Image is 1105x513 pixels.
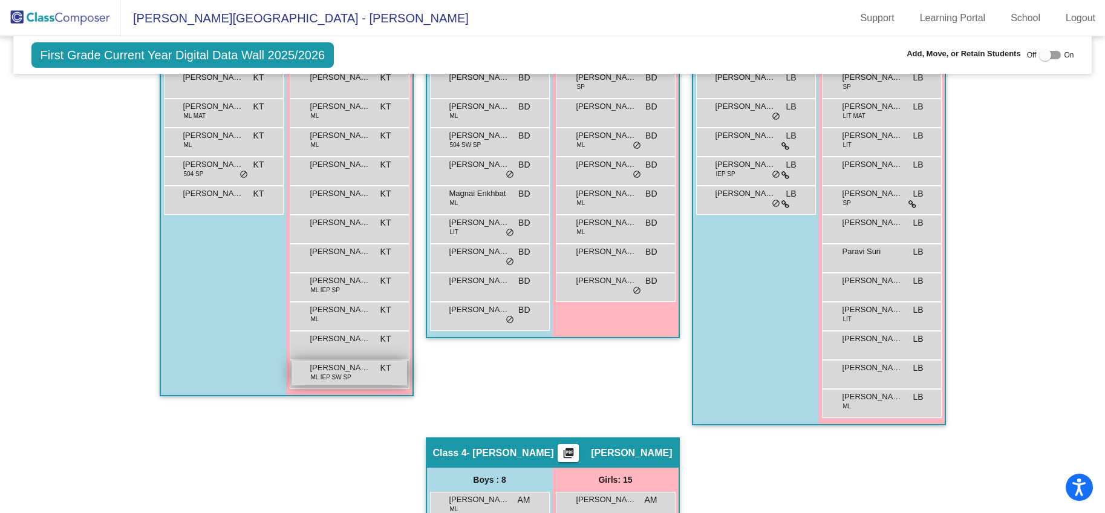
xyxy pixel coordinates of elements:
[786,158,796,171] span: LB
[380,333,391,345] span: KT
[913,275,923,287] span: LB
[31,42,334,68] span: First Grade Current Year Digital Data Wall 2025/2026
[645,494,657,506] span: AM
[843,198,851,207] span: SP
[843,315,852,324] span: LIT
[506,170,514,180] span: do_not_disturb_alt
[851,8,904,28] a: Support
[518,275,530,287] span: BD
[843,275,903,287] span: [PERSON_NAME]
[427,468,553,492] div: Boys : 8
[380,158,391,171] span: KT
[913,333,923,345] span: LB
[843,71,903,83] span: [PERSON_NAME]
[253,100,264,113] span: KT
[449,275,510,287] span: [PERSON_NAME]
[786,188,796,200] span: LB
[467,447,554,459] span: - [PERSON_NAME]
[576,100,637,113] span: [PERSON_NAME]
[253,188,264,200] span: KT
[577,198,585,207] span: ML
[253,71,264,84] span: KT
[843,304,903,316] span: [PERSON_NAME]
[645,217,657,229] span: BD
[576,129,637,142] span: [PERSON_NAME]
[450,198,458,207] span: ML
[1064,50,1074,60] span: On
[518,494,530,506] span: AM
[449,188,510,200] span: Magnai Enkhbat
[380,188,391,200] span: KT
[183,188,244,200] span: [PERSON_NAME]
[311,140,319,149] span: ML
[240,170,248,180] span: do_not_disturb_alt
[450,111,458,120] span: ML
[913,391,923,404] span: LB
[253,129,264,142] span: KT
[633,141,641,151] span: do_not_disturb_alt
[786,100,796,113] span: LB
[380,100,391,113] span: KT
[518,188,530,200] span: BD
[843,402,852,411] span: ML
[772,112,780,122] span: do_not_disturb_alt
[380,217,391,229] span: KT
[449,217,510,229] span: [PERSON_NAME]
[645,275,657,287] span: BD
[843,246,903,258] span: Paravi Suri
[184,140,192,149] span: ML
[183,100,244,113] span: [PERSON_NAME]
[645,100,657,113] span: BD
[518,129,530,142] span: BD
[310,275,371,287] span: [PERSON_NAME]
[183,129,244,142] span: [PERSON_NAME]
[449,158,510,171] span: [PERSON_NAME]
[576,71,637,83] span: [PERSON_NAME]
[843,333,903,345] span: [PERSON_NAME]
[518,217,530,229] span: BD
[310,362,371,374] span: [PERSON_NAME]
[183,158,244,171] span: [PERSON_NAME]
[311,286,340,295] span: ML IEP SP
[645,188,657,200] span: BD
[311,373,351,382] span: ML IEP SW SP
[1027,50,1037,60] span: Off
[577,140,585,149] span: ML
[450,227,458,237] span: LIT
[380,275,391,287] span: KT
[561,447,576,464] mat-icon: picture_as_pdf
[913,304,923,316] span: LB
[645,246,657,258] span: BD
[577,82,585,91] span: SP
[184,169,204,178] span: 504 SP
[715,188,776,200] span: [PERSON_NAME]
[633,286,641,296] span: do_not_disturb_alt
[253,158,264,171] span: KT
[558,444,579,462] button: Print Students Details
[576,188,637,200] span: [PERSON_NAME] Beemanakolly
[449,304,510,316] span: [PERSON_NAME]
[310,304,371,316] span: [PERSON_NAME]
[449,129,510,142] span: [PERSON_NAME]
[518,158,530,171] span: BD
[772,199,780,209] span: do_not_disturb_alt
[553,468,679,492] div: Girls: 15
[1001,8,1050,28] a: School
[576,275,637,287] span: [PERSON_NAME]
[645,129,657,142] span: BD
[449,494,510,506] span: [PERSON_NAME]
[380,71,391,84] span: KT
[518,100,530,113] span: BD
[786,129,796,142] span: LB
[310,71,371,83] span: [PERSON_NAME]
[310,246,371,258] span: [PERSON_NAME]
[591,447,672,459] span: [PERSON_NAME]
[518,304,530,316] span: BD
[449,71,510,83] span: [PERSON_NAME]
[913,217,923,229] span: LB
[311,315,319,324] span: ML
[913,246,923,258] span: LB
[843,158,903,171] span: [PERSON_NAME]
[380,129,391,142] span: KT
[715,129,776,142] span: [PERSON_NAME]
